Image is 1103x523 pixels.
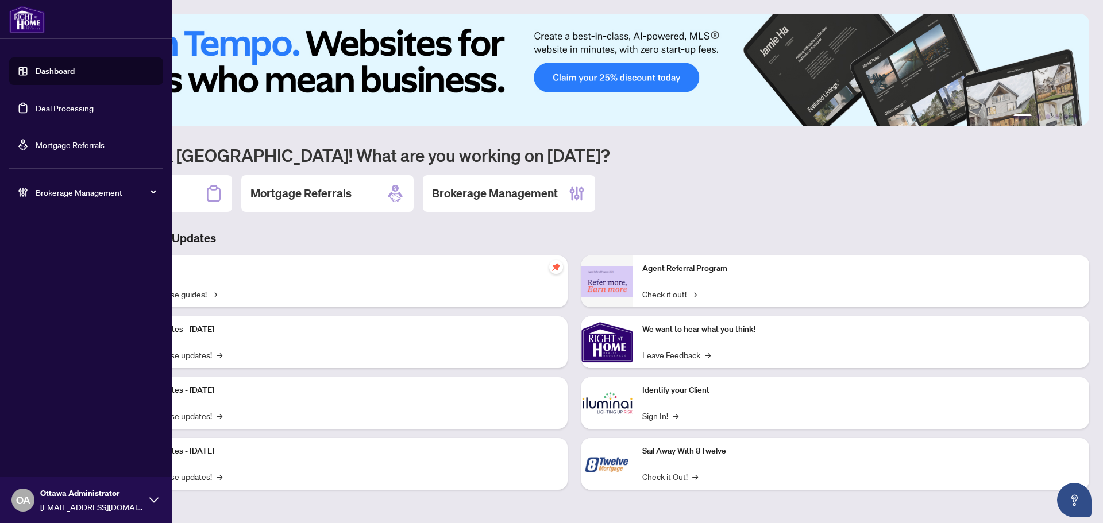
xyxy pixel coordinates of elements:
span: OA [16,492,30,508]
h2: Mortgage Referrals [250,185,352,202]
span: → [705,348,711,361]
img: Sail Away With 8Twelve [581,438,633,490]
button: Open asap [1057,483,1092,517]
button: 6 [1073,114,1078,119]
p: Agent Referral Program [642,262,1080,275]
span: → [692,470,698,483]
button: 5 [1064,114,1069,119]
span: → [673,409,678,422]
a: Sign In!→ [642,409,678,422]
img: Agent Referral Program [581,266,633,297]
span: → [691,288,697,300]
img: Slide 0 [60,14,1089,126]
span: Ottawa Administrator [40,487,144,499]
span: pushpin [549,260,563,274]
span: [EMAIL_ADDRESS][DOMAIN_NAME] [40,501,144,513]
img: logo [9,6,45,33]
button: 4 [1055,114,1059,119]
span: → [217,348,222,361]
p: We want to hear what you think! [642,323,1080,336]
a: Mortgage Referrals [36,140,105,150]
span: Brokerage Management [36,186,155,199]
p: Platform Updates - [DATE] [121,445,558,458]
button: 3 [1046,114,1050,119]
span: → [211,288,217,300]
p: Platform Updates - [DATE] [121,384,558,397]
button: 1 [1013,114,1032,119]
span: → [217,409,222,422]
p: Self-Help [121,262,558,275]
h3: Brokerage & Industry Updates [60,230,1089,246]
p: Sail Away With 8Twelve [642,445,1080,458]
p: Identify your Client [642,384,1080,397]
p: Platform Updates - [DATE] [121,323,558,336]
h2: Brokerage Management [432,185,558,202]
a: Dashboard [36,66,75,76]
h1: Welcome back [GEOGRAPHIC_DATA]! What are you working on [DATE]? [60,144,1089,166]
a: Check it Out!→ [642,470,698,483]
img: We want to hear what you think! [581,316,633,368]
button: 2 [1036,114,1041,119]
span: → [217,470,222,483]
a: Deal Processing [36,103,94,113]
img: Identify your Client [581,377,633,429]
a: Leave Feedback→ [642,348,711,361]
a: Check it out!→ [642,288,697,300]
